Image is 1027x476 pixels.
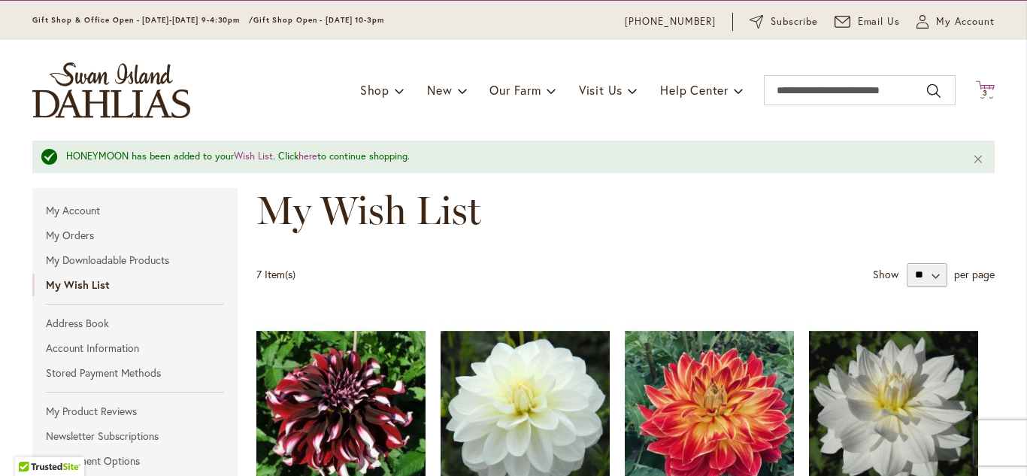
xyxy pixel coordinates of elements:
a: My Product Reviews [32,400,238,423]
iframe: Launch Accessibility Center [11,423,53,465]
span: 7 Item(s) [256,267,295,281]
a: [PHONE_NUMBER] [625,14,716,29]
button: 3 [976,80,995,101]
a: Email Us [835,14,901,29]
span: per page [954,266,995,280]
span: My Account [936,14,995,29]
span: Visit Us [579,82,623,98]
span: 3 [983,88,988,98]
a: My Orders [32,224,238,247]
a: Account Information [32,337,238,359]
span: Email Us [858,14,901,29]
strong: My Wish List [32,274,238,296]
span: Gift Shop Open - [DATE] 10-3pm [253,15,384,25]
a: My Payment Options [32,450,238,472]
strong: Show [873,266,898,280]
a: My Account [32,199,238,222]
a: Stored Payment Methods [32,362,238,384]
a: Subscribe [750,14,818,29]
span: Gift Shop & Office Open - [DATE]-[DATE] 9-4:30pm / [32,15,253,25]
a: here [298,150,317,162]
span: Our Farm [489,82,541,98]
span: Help Center [660,82,729,98]
a: My Downloadable Products [32,249,238,271]
a: store logo [32,62,190,118]
span: Shop [360,82,389,98]
a: Newsletter Subscriptions [32,425,238,447]
span: New [427,82,452,98]
div: HONEYMOON has been added to your . Click to continue shopping. [66,150,950,164]
a: Address Book [32,312,238,335]
a: Wish List [234,150,273,162]
span: My Wish List [256,186,481,234]
span: Subscribe [771,14,818,29]
button: My Account [916,14,995,29]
